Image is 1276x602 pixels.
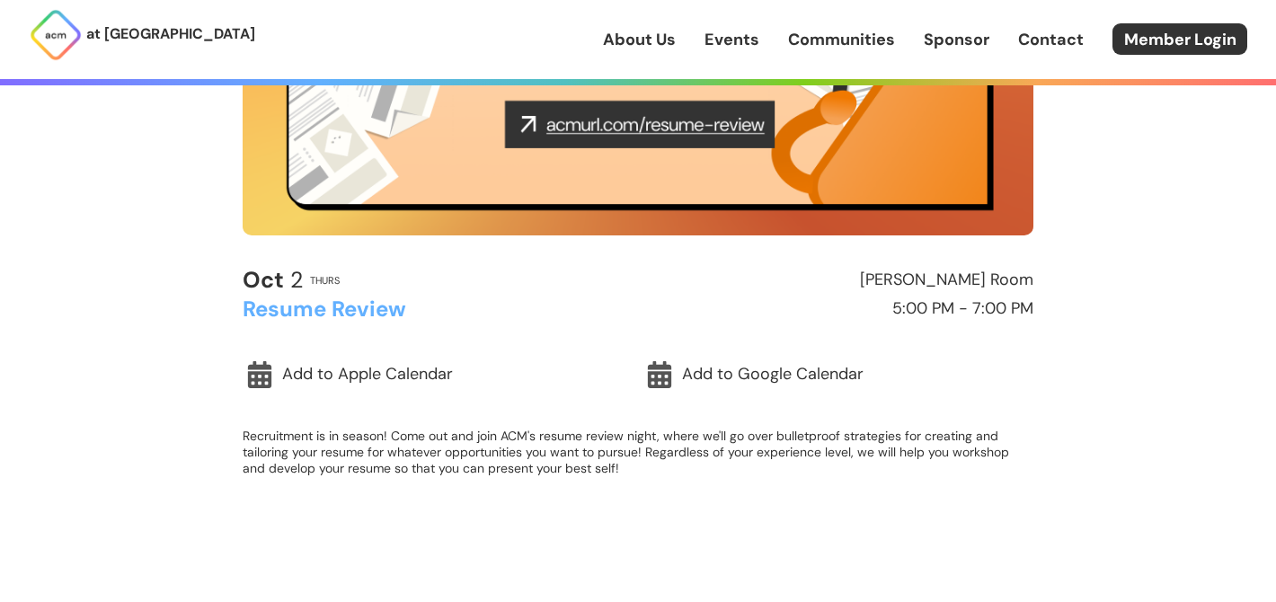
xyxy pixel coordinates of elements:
[924,28,989,51] a: Sponsor
[788,28,895,51] a: Communities
[642,354,1033,395] a: Add to Google Calendar
[646,300,1033,318] h2: 5:00 PM - 7:00 PM
[603,28,676,51] a: About Us
[1112,23,1247,55] a: Member Login
[243,297,630,321] h2: Resume Review
[243,268,303,293] h2: 2
[29,8,255,62] a: at [GEOGRAPHIC_DATA]
[29,8,83,62] img: ACM Logo
[243,354,634,395] a: Add to Apple Calendar
[243,428,1033,476] p: Recruitment is in season! Come out and join ACM's resume review night, where we'll go over bullet...
[310,275,340,286] h2: Thurs
[646,271,1033,289] h2: [PERSON_NAME] Room
[243,265,284,295] b: Oct
[1018,28,1084,51] a: Contact
[704,28,759,51] a: Events
[86,22,255,46] p: at [GEOGRAPHIC_DATA]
